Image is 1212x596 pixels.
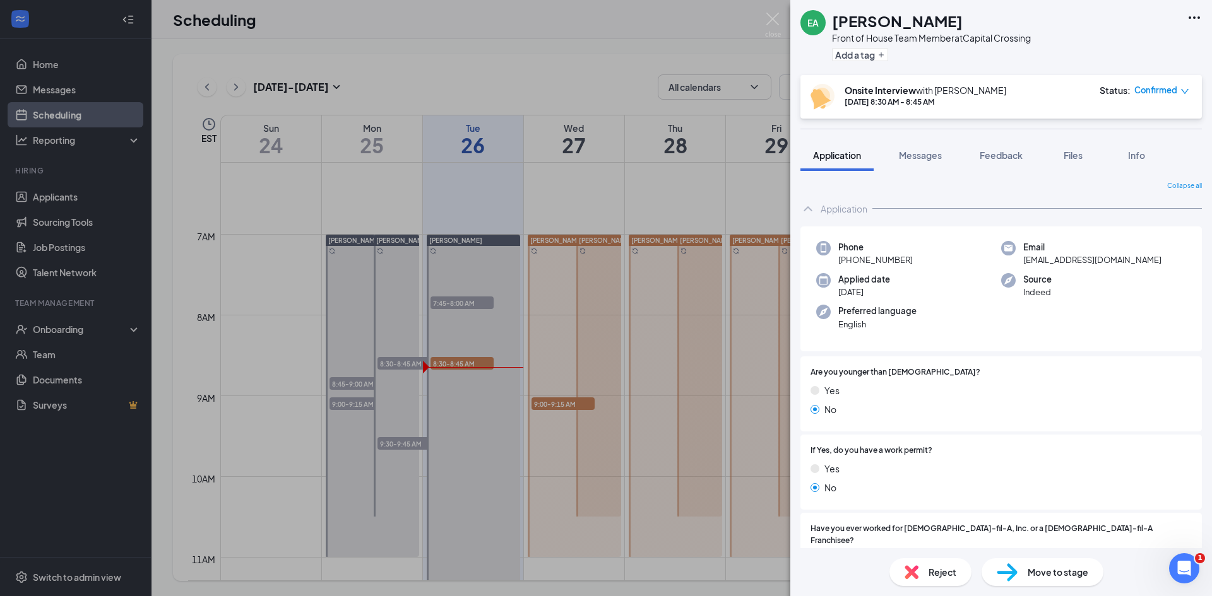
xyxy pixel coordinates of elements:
span: down [1180,87,1189,96]
span: Source [1023,273,1052,286]
span: Application [813,149,861,161]
div: EA [807,16,819,29]
span: Indeed [1023,286,1052,298]
svg: ChevronUp [800,201,816,216]
span: Have you ever worked for [DEMOGRAPHIC_DATA]-fil-A, Inc. or a [DEMOGRAPHIC_DATA]-fil-A Franchisee? [811,523,1192,547]
span: Are you younger than [DEMOGRAPHIC_DATA]? [811,366,980,378]
span: Phone [838,241,913,254]
span: [EMAIL_ADDRESS][DOMAIN_NAME] [1023,254,1161,266]
span: Move to stage [1028,565,1088,579]
iframe: Intercom live chat [1169,553,1199,583]
span: Applied date [838,273,890,286]
span: Preferred language [838,305,917,317]
span: Confirmed [1134,84,1177,96]
span: Yes [824,383,840,397]
b: Onsite Interview [845,85,916,96]
span: If Yes, do you have a work permit? [811,445,932,457]
span: English [838,318,917,330]
h1: [PERSON_NAME] [832,10,963,32]
svg: Ellipses [1187,10,1202,25]
span: Yes [824,462,840,476]
div: Application [821,202,867,215]
span: Email [1023,241,1161,254]
span: 1 [1195,553,1205,563]
span: [DATE] [838,286,890,298]
span: Messages [899,149,942,161]
div: [DATE] 8:30 AM - 8:45 AM [845,96,1006,107]
span: Files [1064,149,1083,161]
span: Feedback [980,149,1023,161]
span: Reject [929,565,956,579]
svg: Plus [877,51,885,59]
span: No [824,481,836,494]
span: Info [1128,149,1145,161]
span: [PHONE_NUMBER] [838,254,913,266]
div: with [PERSON_NAME] [845,84,1006,96]
div: Front of House Team Member at Capital Crossing [832,32,1031,44]
button: PlusAdd a tag [832,48,888,61]
span: No [824,402,836,416]
div: Status : [1100,84,1131,96]
span: Collapse all [1167,181,1202,191]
